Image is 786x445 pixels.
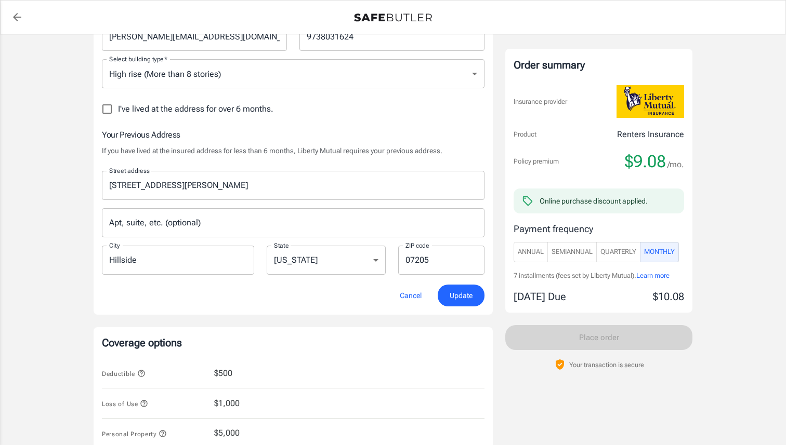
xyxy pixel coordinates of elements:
p: $10.08 [653,289,684,304]
p: Coverage options [102,335,484,350]
span: Deductible [102,370,146,377]
button: Monthly [640,242,679,262]
button: Personal Property [102,427,167,440]
button: Annual [514,242,548,262]
span: Learn more [636,272,670,279]
label: City [109,241,120,250]
div: High rise (More than 8 stories) [102,59,484,88]
button: Update [438,285,484,307]
span: $5,000 [214,427,240,439]
p: Renters Insurance [617,128,684,141]
label: Street address [109,166,150,175]
span: Update [450,289,473,302]
p: Product [514,129,536,140]
p: Your transaction is secure [569,360,644,370]
p: [DATE] Due [514,289,566,304]
p: Insurance provider [514,97,567,107]
label: State [274,241,289,250]
p: Payment frequency [514,222,684,236]
span: I've lived at the address for over 6 months. [118,103,273,115]
span: $500 [214,367,232,380]
img: Back to quotes [354,14,432,22]
span: Personal Property [102,430,167,438]
span: Monthly [644,246,675,258]
label: Select building type [109,55,167,63]
label: ZIP code [405,241,429,250]
span: Annual [518,246,544,258]
span: SemiAnnual [552,246,593,258]
button: SemiAnnual [547,242,597,262]
span: Quarterly [600,246,636,258]
p: Policy premium [514,156,559,167]
a: back to quotes [7,7,28,28]
h6: Your Previous Address [102,128,484,141]
span: Loss of Use [102,400,148,408]
div: Online purchase discount applied. [540,196,648,206]
img: Liberty Mutual [617,85,684,118]
input: Enter number [299,22,484,51]
span: /mo. [667,157,684,172]
div: Order summary [514,57,684,73]
input: Enter email [102,22,287,51]
button: Deductible [102,367,146,380]
button: Loss of Use [102,397,148,410]
button: Quarterly [596,242,640,262]
span: $9.08 [625,151,666,172]
button: Cancel [388,285,434,307]
span: $1,000 [214,397,240,410]
span: 7 installments (fees set by Liberty Mutual). [514,272,636,279]
p: If you have lived at the insured address for less than 6 months, Liberty Mutual requires your pre... [102,145,484,156]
